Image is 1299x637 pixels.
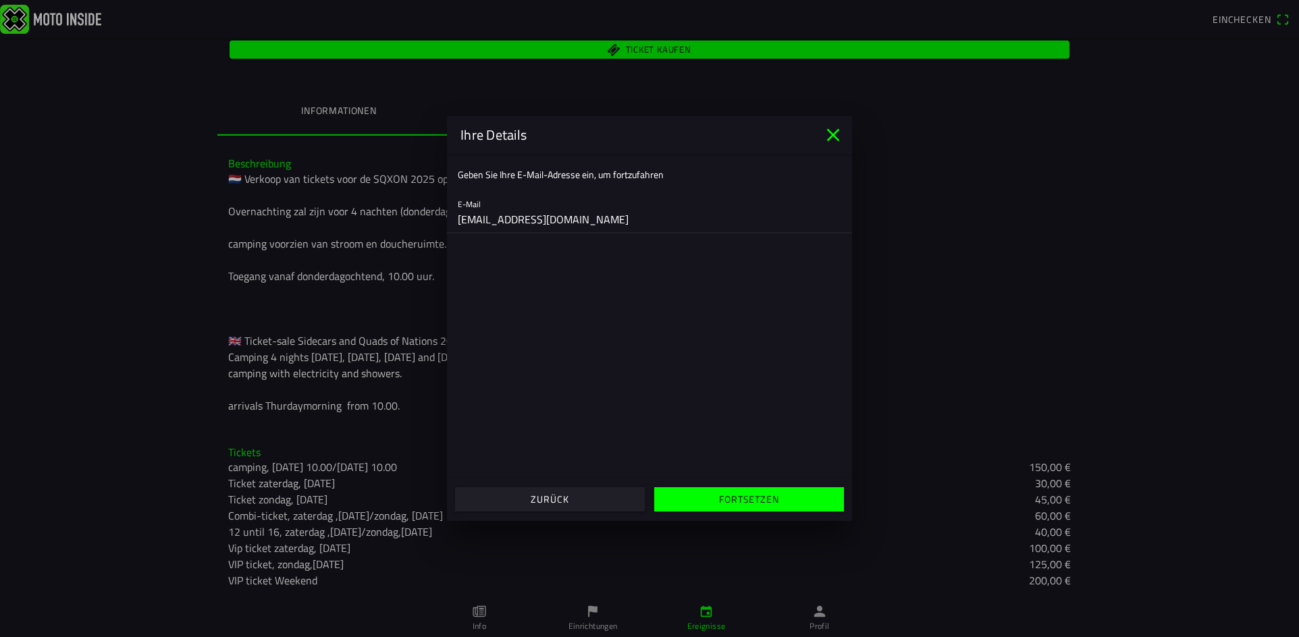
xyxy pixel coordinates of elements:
ion-icon: close [822,124,844,146]
ion-button: Zurück [455,487,645,511]
ion-text: Fortsetzen [719,495,778,504]
input: E-Mail [458,206,841,233]
ion-title: Ihre Details [447,125,822,145]
ion-label: Geben Sie Ihre E-Mail-Adresse ein, um fortzufahren [458,167,664,182]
